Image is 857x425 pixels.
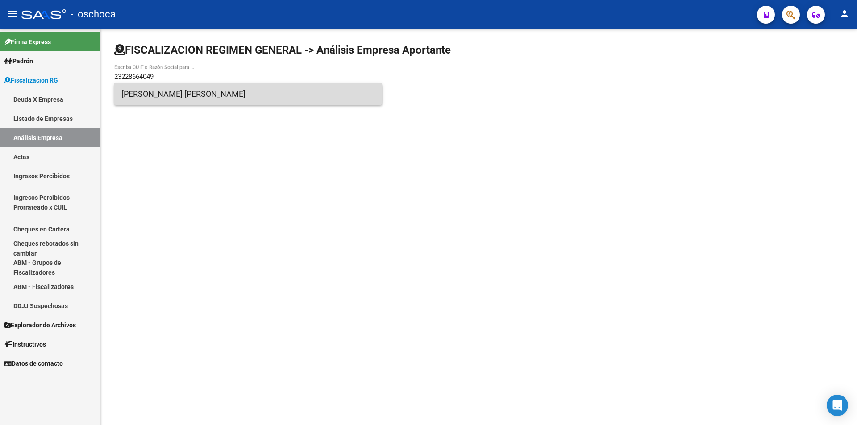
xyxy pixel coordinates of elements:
[4,339,46,349] span: Instructivos
[827,395,848,416] div: Open Intercom Messenger
[121,83,375,105] span: [PERSON_NAME] [PERSON_NAME]
[114,43,451,57] h1: FISCALIZACION REGIMEN GENERAL -> Análisis Empresa Aportante
[4,37,51,47] span: Firma Express
[839,8,850,19] mat-icon: person
[4,320,76,330] span: Explorador de Archivos
[4,359,63,368] span: Datos de contacto
[4,75,58,85] span: Fiscalización RG
[4,56,33,66] span: Padrón
[71,4,116,24] span: - oschoca
[7,8,18,19] mat-icon: menu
